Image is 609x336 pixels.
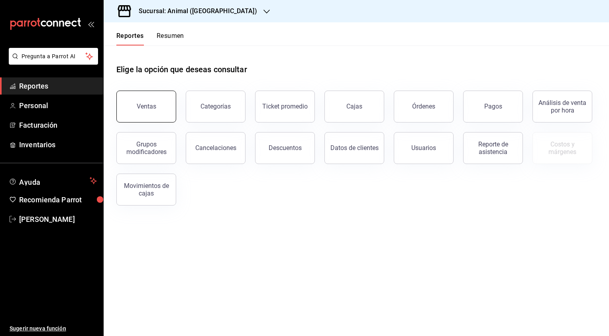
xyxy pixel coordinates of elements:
[532,91,592,123] button: Análisis de venta por hora
[10,324,97,333] span: Sugerir nueva función
[116,32,184,45] div: navigation tabs
[22,52,86,61] span: Pregunta a Parrot AI
[19,194,97,205] span: Recomienda Parrot
[269,144,302,152] div: Descuentos
[324,91,384,123] a: Cajas
[116,63,247,75] h1: Elige la opción que deseas consultar
[394,91,454,123] button: Órdenes
[19,81,97,91] span: Reportes
[394,132,454,164] button: Usuarios
[116,32,144,45] button: Reportes
[122,140,171,156] div: Grupos modificadores
[463,132,523,164] button: Reporte de asistencia
[116,174,176,206] button: Movimientos de cajas
[122,182,171,197] div: Movimientos de cajas
[137,103,156,110] div: Ventas
[262,103,308,110] div: Ticket promedio
[412,103,435,110] div: Órdenes
[6,58,98,66] a: Pregunta a Parrot AI
[19,120,97,130] span: Facturación
[186,91,246,123] button: Categorías
[116,91,176,123] button: Ventas
[116,132,176,164] button: Grupos modificadores
[484,103,502,110] div: Pagos
[19,176,86,186] span: Ayuda
[195,144,236,152] div: Cancelaciones
[532,132,592,164] button: Contrata inventarios para ver este reporte
[19,139,97,150] span: Inventarios
[186,132,246,164] button: Cancelaciones
[19,214,97,225] span: [PERSON_NAME]
[255,91,315,123] button: Ticket promedio
[19,100,97,111] span: Personal
[255,132,315,164] button: Descuentos
[463,91,523,123] button: Pagos
[200,103,231,110] div: Categorías
[330,144,379,152] div: Datos de clientes
[9,48,98,65] button: Pregunta a Parrot AI
[468,140,518,156] div: Reporte de asistencia
[346,102,363,111] div: Cajas
[132,6,257,16] h3: Sucursal: Animal ([GEOGRAPHIC_DATA])
[324,132,384,164] button: Datos de clientes
[88,21,94,27] button: open_drawer_menu
[538,140,587,156] div: Costos y márgenes
[411,144,436,152] div: Usuarios
[157,32,184,45] button: Resumen
[538,99,587,114] div: Análisis de venta por hora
